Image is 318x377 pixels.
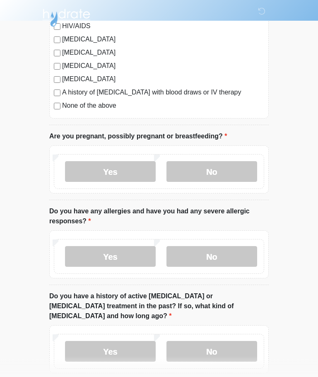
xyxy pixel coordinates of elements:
[49,132,227,142] label: Are you pregnant, possibly pregnant or breastfeeding?
[41,6,92,27] img: Hydrate IV Bar - Arcadia Logo
[65,247,156,267] label: Yes
[49,207,269,227] label: Do you have any allergies and have you had any severe allergic responses?
[54,90,60,97] input: A history of [MEDICAL_DATA] with blood draws or IV therapy
[54,37,60,43] input: [MEDICAL_DATA]
[49,292,269,321] label: Do you have a history of active [MEDICAL_DATA] or [MEDICAL_DATA] treatment in the past? If so, wh...
[54,77,60,83] input: [MEDICAL_DATA]
[65,162,156,182] label: Yes
[166,162,257,182] label: No
[62,75,264,85] label: [MEDICAL_DATA]
[62,35,264,45] label: [MEDICAL_DATA]
[62,88,264,98] label: A history of [MEDICAL_DATA] with blood draws or IV therapy
[166,341,257,362] label: No
[54,103,60,110] input: None of the above
[62,48,264,58] label: [MEDICAL_DATA]
[166,247,257,267] label: No
[62,101,264,111] label: None of the above
[65,341,156,362] label: Yes
[62,61,264,71] label: [MEDICAL_DATA]
[54,50,60,57] input: [MEDICAL_DATA]
[54,63,60,70] input: [MEDICAL_DATA]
